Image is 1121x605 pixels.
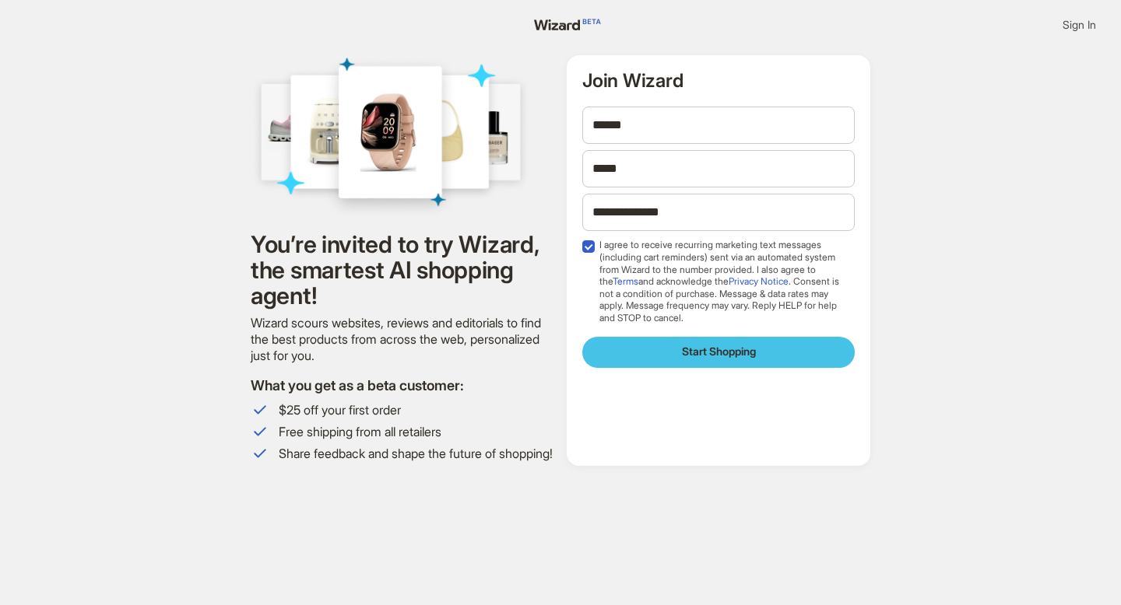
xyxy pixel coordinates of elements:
h2: Join Wizard [582,71,855,91]
h2: What you get as a beta customer: [251,376,554,394]
span: Sign In [1063,18,1096,32]
button: Start Shopping [582,337,855,368]
h1: You’re invited to try Wizard, the smartest AI shopping agent! [251,232,554,309]
a: Terms [613,275,638,287]
span: Start Shopping [682,344,756,358]
span: I agree to receive recurring marketing text messages (including cart reminders) sent via an autom... [599,239,848,323]
a: Privacy Notice [729,275,789,287]
button: Sign In [1050,12,1109,37]
span: Share feedback and shape the future of shopping! [279,446,554,462]
div: Wizard scours websites, reviews and editorials to find the best products from across the web, per... [251,315,554,363]
span: Free shipping from all retailers [279,424,554,440]
span: $25 off your first order [279,402,554,418]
